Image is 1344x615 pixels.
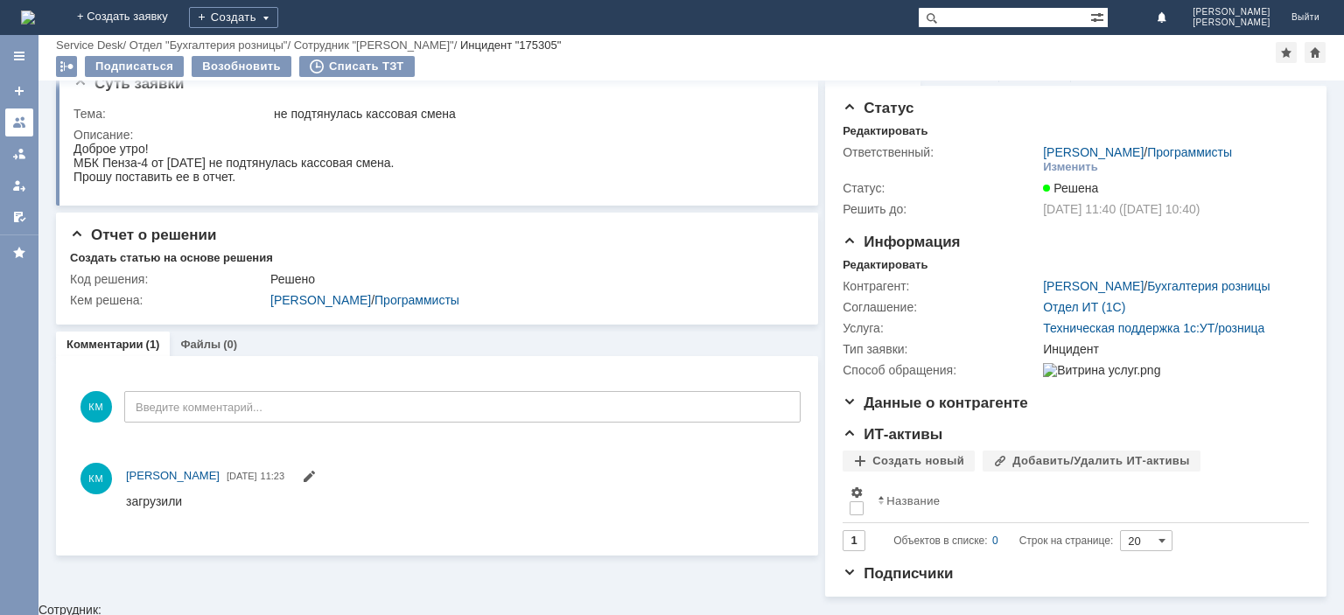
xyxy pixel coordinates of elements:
div: Добавить в избранное [1276,42,1297,63]
img: Витрина услуг.png [1043,363,1160,377]
div: Соглашение: [843,300,1039,314]
div: Кем решена: [70,293,267,307]
div: Тема: [73,107,270,121]
a: [PERSON_NAME] [126,467,220,485]
div: / [129,38,294,52]
div: / [1043,279,1270,293]
div: Контрагент: [843,279,1039,293]
a: Создать заявку [5,77,33,105]
div: / [56,38,129,52]
i: Строк на странице: [893,530,1113,551]
a: Файлы [180,338,220,351]
div: Инцидент "175305" [460,38,561,52]
div: Ответственный: [843,145,1039,159]
span: Данные о контрагенте [843,395,1028,411]
a: Мои заявки [5,171,33,199]
div: Инцидент [1043,342,1300,356]
span: КМ [80,391,112,423]
div: Редактировать [843,124,927,138]
span: 11:23 [261,471,285,481]
a: Программисты [374,293,459,307]
a: Мои согласования [5,203,33,231]
div: 0 [992,530,998,551]
div: Сделать домашней страницей [1305,42,1326,63]
div: / [1043,145,1232,159]
span: [PERSON_NAME] [1193,7,1270,17]
span: Объектов в списке: [893,535,987,547]
a: [PERSON_NAME] [1043,145,1144,159]
div: не подтянулась кассовая смена [274,107,794,121]
th: Название [871,479,1295,523]
div: Тип заявки: [843,342,1039,356]
div: (0) [223,338,237,351]
a: Перейти на домашнюю страницу [21,10,35,24]
span: [DATE] 11:40 ([DATE] 10:40) [1043,202,1200,216]
div: / [294,38,460,52]
span: ИТ-активы [843,426,942,443]
span: Расширенный поиск [1090,8,1108,24]
a: Отдел "Бухгалтерия розницы" [129,38,288,52]
div: Изменить [1043,160,1098,174]
div: Услуга: [843,321,1039,335]
span: Настройки [850,486,864,500]
a: Заявки на командах [5,108,33,136]
span: Решена [1043,181,1098,195]
a: Заявки в моей ответственности [5,140,33,168]
div: / [270,293,794,307]
img: logo [21,10,35,24]
a: Программисты [1147,145,1232,159]
span: Подписчики [843,565,953,582]
div: Создать статью на основе решения [70,251,273,265]
div: Статус: [843,181,1039,195]
a: Сотрудник "[PERSON_NAME]" [294,38,454,52]
div: Описание: [73,128,797,142]
span: [DATE] [227,471,257,481]
div: Создать [189,7,278,28]
div: Редактировать [843,258,927,272]
span: Отчет о решении [70,227,216,243]
span: Редактировать [302,472,316,486]
a: [PERSON_NAME] [1043,279,1144,293]
div: Название [886,494,940,507]
span: [PERSON_NAME] [126,469,220,482]
span: Статус [843,100,913,116]
a: Комментарии [66,338,143,351]
a: Отдел ИТ (1С) [1043,300,1125,314]
span: [PERSON_NAME] [1193,17,1270,28]
a: Бухгалтерия розницы [1147,279,1270,293]
div: (1) [146,338,160,351]
span: Информация [843,234,960,250]
div: Решено [270,272,794,286]
a: [PERSON_NAME] [270,293,371,307]
div: Решить до: [843,202,1039,216]
a: Техническая поддержка 1с:УТ/розница [1043,321,1264,335]
span: Суть заявки [73,75,184,92]
div: Код решения: [70,272,267,286]
div: Работа с массовостью [56,56,77,77]
a: Service Desk [56,38,123,52]
div: Способ обращения: [843,363,1039,377]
